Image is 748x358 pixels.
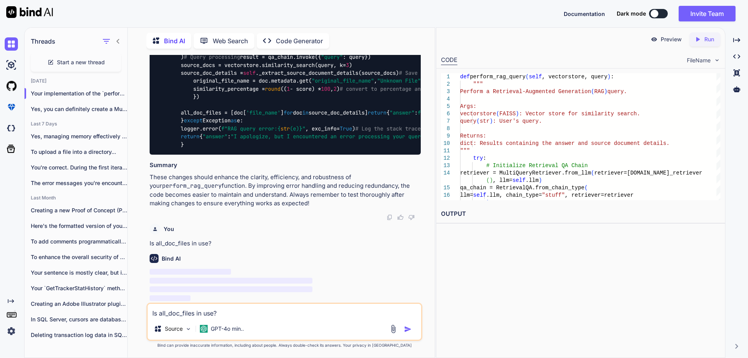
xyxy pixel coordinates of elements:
[346,62,349,69] span: 3
[276,36,323,46] p: Code Generator
[617,10,646,18] span: Dark mode
[246,109,280,116] span: 'file_name'
[460,118,476,124] span: query
[57,58,105,66] span: Start a new thread
[460,140,598,146] span: dict: Results containing the answer and so
[714,57,720,63] img: chevron down
[651,36,658,43] img: preview
[265,85,280,92] span: round
[368,109,386,116] span: return
[150,161,421,170] h3: Summary
[460,170,591,176] span: retriever = MultiQueryRetriever.from_llm
[473,192,486,198] span: self
[200,325,208,333] img: GPT-4o mini
[31,284,127,292] p: Your `GetTrackerStatHistory` method is functional, but there...
[493,177,512,183] span: , llm=
[213,36,248,46] p: Web Search
[5,324,18,338] img: settings
[610,74,614,80] span: :
[165,325,183,333] p: Source
[436,205,725,223] h2: OUTPUT
[441,199,450,206] div: 17
[243,69,256,76] span: self
[31,148,127,156] p: To upload a file into a directory...
[460,88,591,95] span: Perform a Retrieval-Augmented Generation
[661,35,682,43] p: Preview
[542,192,565,198] span: "stuff"
[489,177,492,183] span: )
[526,74,529,80] span: (
[31,269,127,277] p: Your sentence is mostly clear, but it...
[389,324,398,333] img: attachment
[31,164,127,171] p: You're correct. During the first iteration of...
[280,125,290,132] span: str
[31,132,127,140] p: Yes, managing memory effectively is crucial in...
[31,105,127,113] p: Yes, you can definitely create a Multiple...
[340,125,352,132] span: True
[31,179,127,187] p: The error messages you're encountering suggest that...
[31,253,127,261] p: To enhance the overall security of your...
[31,300,127,308] p: Creating an Adobe Illustrator plugin using ExtendScript...
[211,325,244,333] p: GPT-4o min..
[441,169,450,177] div: 14
[441,184,450,192] div: 15
[470,74,526,80] span: perform_rag_query
[181,133,199,140] span: return
[397,214,404,220] img: like
[460,111,496,117] span: vectorstore
[526,177,539,183] span: .llm
[399,69,480,76] span: # Save question and answer
[441,110,450,118] div: 6
[5,37,18,51] img: chat
[150,269,231,275] span: ‌
[5,122,18,135] img: darkCloudIdeIcon
[441,95,450,103] div: 4
[604,88,607,95] span: )
[564,10,605,18] button: Documentation
[340,85,443,92] span: # convert to percentage and round
[164,225,174,233] h6: You
[441,132,450,140] div: 9
[221,125,305,132] span: f"RAG query error: "
[150,173,421,208] p: These changes should enhance the clarity, efficiency, and robustness of your function. By improvi...
[287,85,290,92] span: 1
[441,140,450,147] div: 10
[542,74,607,80] span: , vectorstore, query
[591,170,594,176] span: (
[203,133,228,140] span: "answer"
[5,58,18,72] img: ai-studio
[591,88,594,95] span: (
[473,155,483,161] span: try
[408,214,415,220] img: dislike
[460,192,473,198] span: llm=
[390,109,415,116] span: "answer"
[231,117,237,124] span: as
[377,78,421,85] span: "Unknown File"
[31,331,127,339] p: Deleting transaction log data in SQL Server...
[25,121,127,127] h2: Last 7 Days
[150,295,190,301] span: ‌
[441,118,450,125] div: 7
[594,88,604,95] span: RAG
[473,81,483,87] span: """
[460,148,470,154] span: """
[460,185,584,191] span: qa_chain = RetrievalQA.from_chain_type
[150,239,421,248] p: Is all_doc_files in use?
[31,206,127,214] p: Creating a new Proof of Concept (POC)...
[25,78,127,84] h2: [DATE]
[515,111,519,117] span: )
[321,54,343,61] span: "query"
[231,133,430,140] span: "I apologize, but I encountered an error processing your query."
[493,118,542,124] span: : User's query.
[607,88,627,95] span: query.
[441,147,450,155] div: 11
[31,316,127,323] p: In SQL Server, cursors are database objects...
[565,192,633,198] span: , retriever=retriever
[164,36,185,46] p: Bind AI
[162,255,181,263] h6: Bind AI
[404,325,412,333] img: icon
[6,6,53,18] img: Bind AI
[564,11,605,17] span: Documentation
[355,125,421,132] span: # Log the stack trace
[496,111,499,117] span: (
